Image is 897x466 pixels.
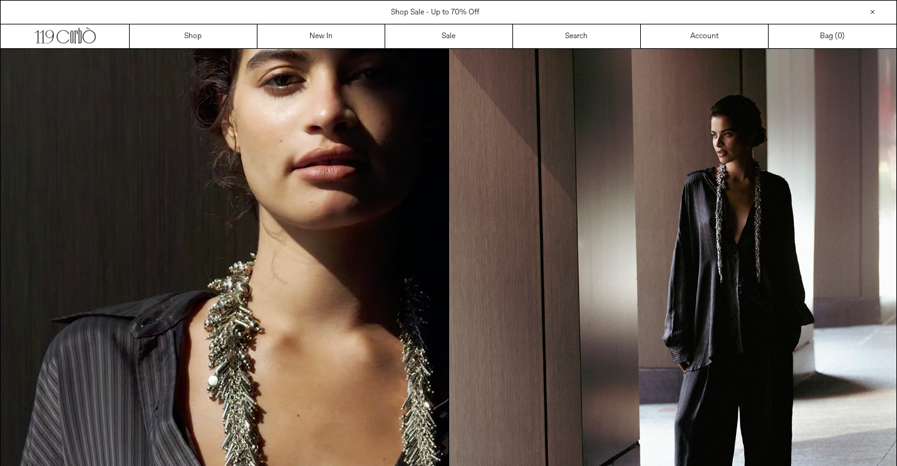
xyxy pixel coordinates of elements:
[513,24,641,48] a: Search
[641,24,769,48] a: Account
[385,24,513,48] a: Sale
[257,24,385,48] a: New In
[837,31,844,42] span: )
[769,24,896,48] a: Bag ()
[130,24,257,48] a: Shop
[391,8,479,18] a: Shop Sale - Up to 70% Off
[837,31,842,41] span: 0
